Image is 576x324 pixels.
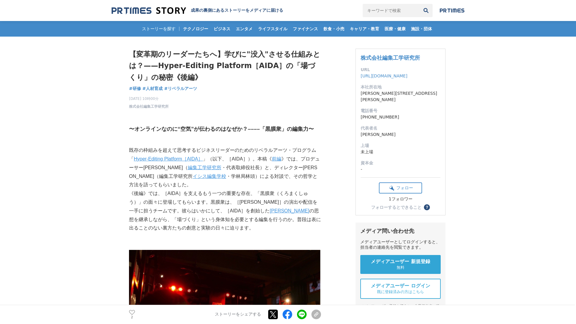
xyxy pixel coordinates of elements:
[233,26,255,31] span: エンタメ
[112,7,186,15] img: 成果の裏側にあるストーリーをメディアに届ける
[371,205,421,209] div: フォローするとできること
[129,49,321,83] h1: 【変革期のリーダーたちへ】学びに"没入"させる仕組みとは？——Hyper-Editing Platform［AIDA］の「場づくり」の秘密《後編》
[142,86,163,91] span: #人材育成
[164,86,197,91] span: #リベラルアーツ
[188,165,221,170] a: 編集工学研究所
[361,84,440,90] dt: 本社所在地
[181,26,211,31] span: テクノロジー
[360,255,441,274] a: メディアユーザー 新規登録 無料
[361,131,440,138] dd: [PERSON_NAME]
[134,156,203,161] a: Hyper-Editing Platform［AIDA］
[361,67,440,73] dt: URL
[290,26,320,31] span: ファイナンス
[256,26,290,31] span: ライフスタイル
[129,96,169,101] span: [DATE] 10時00分
[256,21,290,37] a: ライフスタイル
[215,312,261,317] p: ストーリーをシェアする
[191,8,283,13] h2: 成果の裏側にあるストーリーをメディアに届ける
[361,73,407,78] a: [URL][DOMAIN_NAME]
[290,21,320,37] a: ファイナンス
[382,21,408,37] a: 医療・健康
[112,7,283,15] a: 成果の裏側にあるストーリーをメディアに届ける 成果の裏側にあるストーリーをメディアに届ける
[361,55,420,61] a: 株式会社編集工学研究所
[270,208,309,213] a: [PERSON_NAME]
[129,146,321,189] p: 既存の枠組みを超えて思考するビジネスリーダーのためのリベラルアーツ・プログラム「 」（以下、［AIDA］）。本稿《 》では、プロデューサー[PERSON_NAME]（ ・代表取締役社長）と、ディ...
[129,316,135,319] p: 2
[361,108,440,114] dt: 電話番号
[321,26,347,31] span: 飲食・小売
[233,21,255,37] a: エンタメ
[361,90,440,103] dd: [PERSON_NAME][STREET_ADDRESS][PERSON_NAME]
[361,142,440,149] dt: 上場
[211,26,233,31] span: ビジネス
[361,160,440,166] dt: 資本金
[379,182,422,193] button: フォロー
[211,21,233,37] a: ビジネス
[382,26,408,31] span: 医療・健康
[360,279,441,299] a: メディアユーザー ログイン 既に登録済みの方はこちら
[361,149,440,155] dd: 未上場
[181,21,211,37] a: テクノロジー
[419,4,433,17] button: 検索
[409,26,434,31] span: 施設・団体
[360,227,441,235] div: メディア問い合わせ先
[129,85,141,92] a: #研修
[379,196,422,202] div: 1フォロワー
[371,283,430,289] span: メディアユーザー ログイン
[321,21,347,37] a: 飲食・小売
[272,156,281,161] a: 前編
[377,289,424,295] span: 既に登録済みの方はこちら
[424,204,430,210] button: ？
[361,166,440,172] dd: -
[164,85,197,92] a: #リベラルアーツ
[347,21,382,37] a: キャリア・教育
[129,189,321,232] p: 《後編》では、［AIDA］を支えるもう一つの重要な存在、「黒膜衆（くろまくしゅう）」の面々に登場してもらいます。黒膜衆は、［[PERSON_NAME]］の演出や配信を一手に担うチームです。彼らは...
[440,8,464,13] img: prtimes
[361,125,440,131] dt: 代表者名
[129,104,169,109] a: 株式会社編集工学研究所
[371,259,430,265] span: メディアユーザー 新規登録
[363,4,419,17] input: キーワードで検索
[129,125,321,133] h3: 〜オンラインなのに“空気”が伝わるのはなぜか？––––「黒膜衆」の編集力〜
[193,174,226,179] a: イシス編集学校
[360,239,441,250] div: メディアユーザーとしてログインすると、担当者の連絡先を閲覧できます。
[129,86,141,91] span: #研修
[425,205,429,209] span: ？
[361,114,440,120] dd: [PHONE_NUMBER]
[409,21,434,37] a: 施設・団体
[347,26,382,31] span: キャリア・教育
[142,85,163,92] a: #人材育成
[397,265,404,270] span: 無料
